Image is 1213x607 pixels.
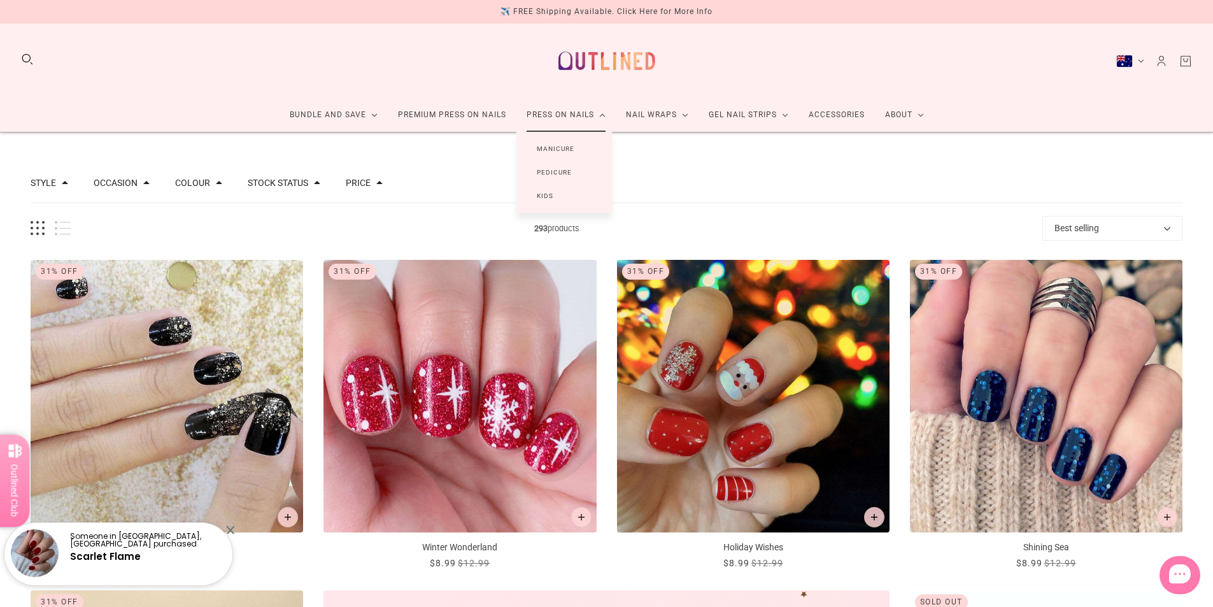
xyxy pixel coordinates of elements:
[1044,558,1076,568] span: $12.99
[1116,55,1144,68] button: Australia
[70,550,141,563] a: Scarlet Flame
[31,221,45,236] button: Grid view
[36,264,83,280] div: 31% Off
[31,178,56,187] button: Filter by Style
[516,98,616,132] a: Press On Nails
[280,98,388,132] a: Bundle and Save
[516,137,595,161] a: Manicure
[915,264,963,280] div: 31% Off
[864,507,884,527] button: Add to cart
[751,558,783,568] span: $12.99
[622,264,670,280] div: 31% Off
[1157,507,1177,527] button: Add to cart
[388,98,516,132] a: Premium Press On Nails
[723,558,749,568] span: $8.99
[1042,216,1182,241] button: Best selling
[910,260,1182,570] a: Shining Sea
[616,98,699,132] a: Nail Wraps
[798,98,875,132] a: Accessories
[71,222,1042,235] span: products
[699,98,798,132] a: Gel Nail Strips
[346,178,371,187] button: Filter by Price
[70,532,222,548] p: Someone in [GEOGRAPHIC_DATA], [GEOGRAPHIC_DATA] purchased
[875,98,934,132] a: About
[430,558,456,568] span: $8.99
[534,224,548,233] b: 293
[175,178,210,187] button: Filter by Colour
[323,260,596,570] a: Winter Wonderland
[551,34,663,88] a: Outlined
[55,221,71,236] button: List view
[516,184,574,208] a: Kids
[20,52,34,66] button: Search
[910,541,1182,554] p: Shining Sea
[329,264,376,280] div: 31% Off
[1016,558,1042,568] span: $8.99
[248,178,308,187] button: Filter by Stock status
[617,541,890,554] p: Holiday Wishes
[278,507,298,527] button: Add to cart
[571,507,592,527] button: Add to cart
[94,178,138,187] button: Filter by Occasion
[516,161,592,184] a: Pedicure
[458,558,490,568] span: $12.99
[1179,54,1193,68] a: Cart
[31,260,303,570] a: Starry Night
[323,541,596,554] p: Winter Wonderland
[617,260,890,570] a: Holiday Wishes
[500,5,713,18] div: ✈️ FREE Shipping Available. Click Here for More Info
[1154,54,1168,68] a: Account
